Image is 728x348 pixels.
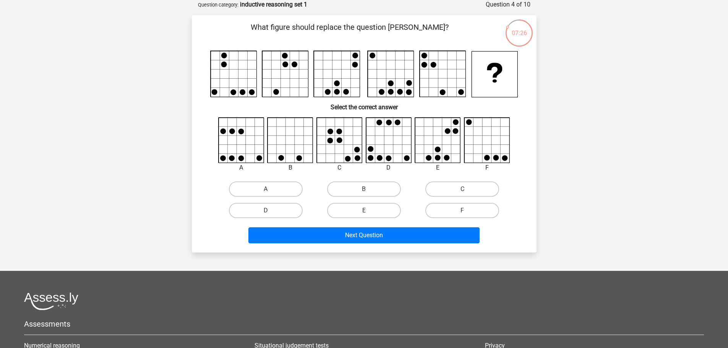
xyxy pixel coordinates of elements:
strong: inductive reasoning set 1 [240,1,307,8]
button: Next Question [248,227,480,243]
label: A [229,181,303,197]
div: 07:26 [505,19,533,38]
small: Question category: [198,2,238,8]
div: B [261,163,319,172]
div: E [409,163,467,172]
p: What figure should replace the question [PERSON_NAME]? [204,21,496,44]
div: C [311,163,368,172]
label: E [327,203,401,218]
label: D [229,203,303,218]
div: A [212,163,270,172]
img: Assessly logo [24,292,78,310]
div: D [360,163,418,172]
label: F [425,203,499,218]
h5: Assessments [24,319,704,329]
label: C [425,181,499,197]
h6: Select the correct answer [204,97,524,111]
label: B [327,181,401,197]
div: F [458,163,516,172]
